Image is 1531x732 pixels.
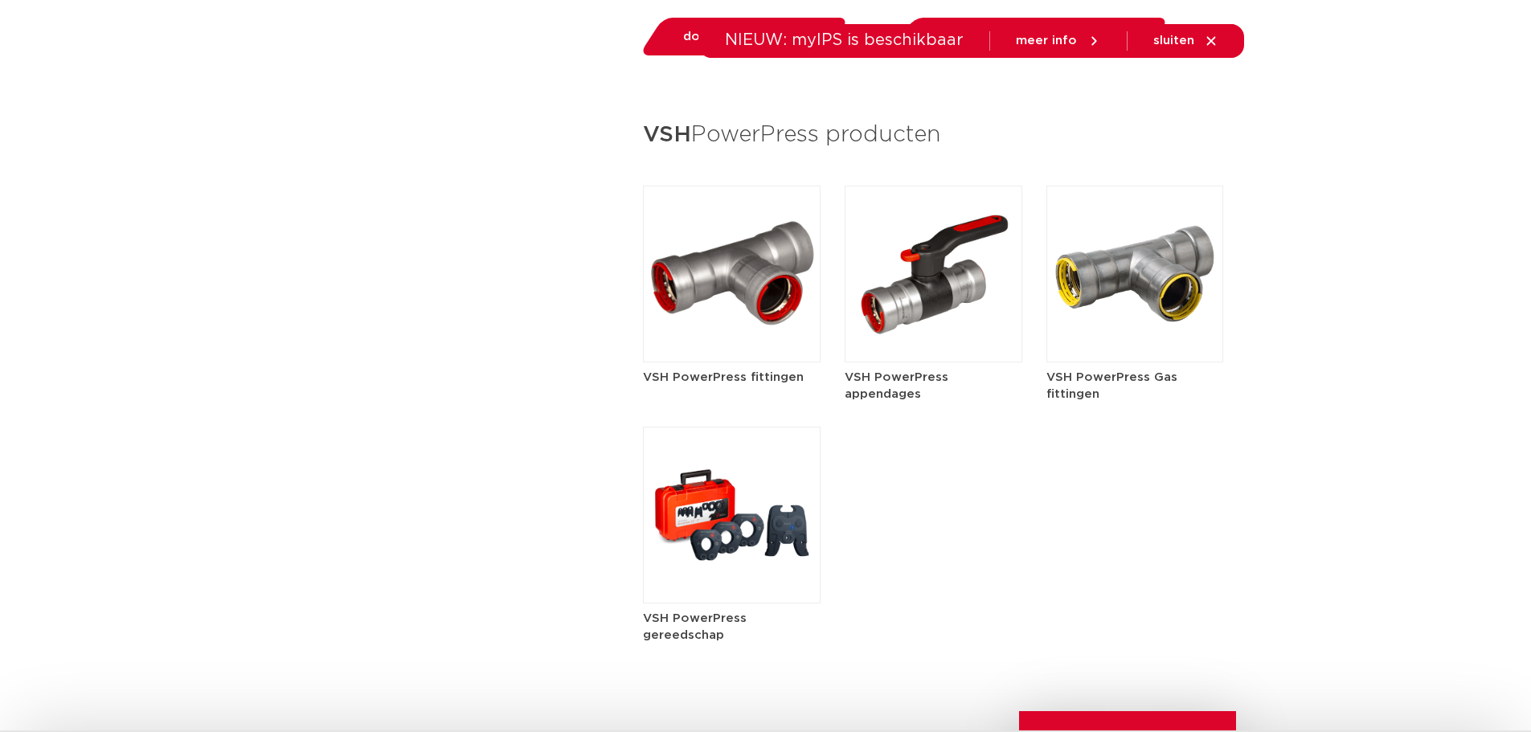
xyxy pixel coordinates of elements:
[1028,58,1083,123] a: over ons
[845,369,1022,403] h5: VSH PowerPress appendages
[845,268,1022,403] a: VSH PowerPress appendages
[643,509,821,644] a: VSH PowerPress gereedschap
[727,58,812,123] a: toepassingen
[844,58,912,123] a: downloads
[546,58,1083,123] nav: Menu
[1164,58,1180,123] div: my IPS
[643,117,1223,154] h3: PowerPress producten
[643,124,691,146] strong: VSH
[643,610,821,644] h5: VSH PowerPress gereedschap
[643,369,821,386] h5: VSH PowerPress fittingen
[1153,34,1218,48] a: sluiten
[944,58,996,123] a: services
[546,58,612,123] a: producten
[1016,34,1101,48] a: meer info
[644,58,695,123] a: markten
[1046,268,1224,403] a: VSH PowerPress Gas fittingen
[643,268,821,386] a: VSH PowerPress fittingen
[725,32,964,48] span: NIEUW: myIPS is beschikbaar
[1153,35,1194,47] span: sluiten
[1016,35,1077,47] span: meer info
[1046,369,1224,403] h5: VSH PowerPress Gas fittingen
